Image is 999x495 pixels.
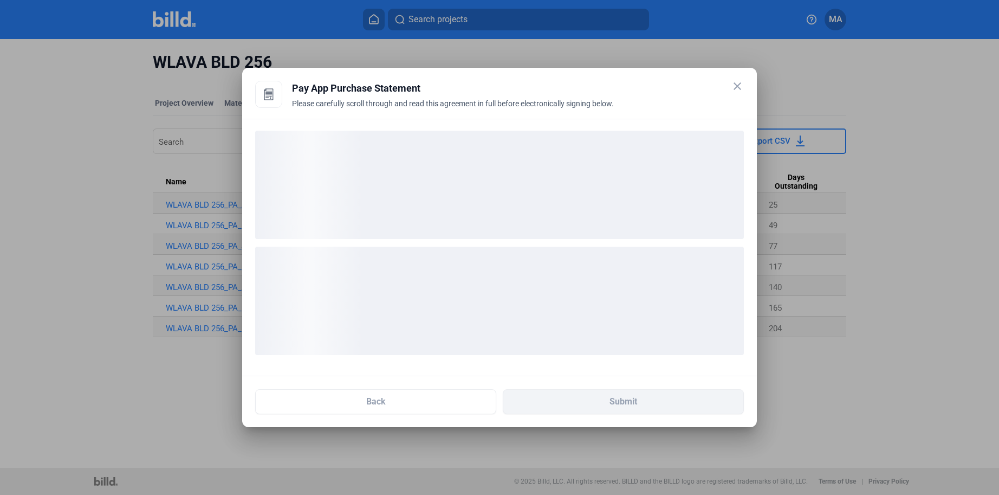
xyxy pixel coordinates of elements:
[255,389,496,414] button: Back
[255,131,744,239] div: loading
[731,80,744,93] mat-icon: close
[292,98,744,122] div: Please carefully scroll through and read this agreement in full before electronically signing below.
[292,81,744,96] div: Pay App Purchase Statement
[255,247,744,355] div: loading
[503,389,744,414] button: Submit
